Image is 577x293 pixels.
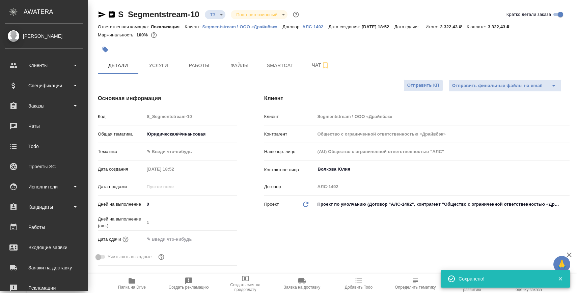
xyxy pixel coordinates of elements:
[98,10,106,19] button: Скопировать ссылку для ЯМессенджера
[556,257,568,271] span: 🙏
[144,182,203,192] input: Пустое поле
[108,10,116,19] button: Скопировать ссылку
[5,202,83,212] div: Кандидаты
[149,31,158,39] button: 0.00 RUB;
[98,94,237,102] h4: Основная информация
[5,162,83,172] div: Проекты SC
[102,61,134,70] span: Детали
[202,24,283,29] a: Segmentstream \ ООО «Драйвбэк»
[24,5,88,19] div: AWATERA
[394,24,420,29] p: Дата сдачи:
[566,169,567,170] button: Open
[144,112,237,121] input: Пустое поле
[5,222,83,232] div: Работы
[5,263,83,273] div: Заявки на доставку
[5,101,83,111] div: Заказы
[467,24,488,29] p: К оплате:
[2,158,86,175] a: Проекты SC
[98,131,144,138] p: Общая тематика
[315,199,570,210] div: Проект по умолчанию (Договор "АЛС-1492", контрагент "Общество с ограниченной ответственностью «Др...
[264,183,315,190] p: Договор
[304,61,337,69] span: Чат
[345,285,373,290] span: Добавить Todo
[2,259,86,276] a: Заявки на доставку
[264,148,315,155] p: Наше юр. лицо
[264,61,296,70] span: Smartcat
[315,147,570,156] input: Пустое поле
[5,283,83,293] div: Рекламации
[208,12,218,18] button: ТЗ
[234,12,279,18] button: Постпретензионный
[98,113,144,120] p: Код
[264,201,279,208] p: Проект
[362,24,394,29] p: [DATE] 18:52
[2,138,86,155] a: Todo
[157,253,166,261] button: Выбери, если сб и вс нужно считать рабочими днями для выполнения заказа.
[121,235,130,244] button: Если добавить услуги и заполнить их объемом, то дата рассчитается автоматически
[144,164,203,174] input: Пустое поле
[144,199,237,209] input: ✎ Введи что-нибудь
[459,275,548,282] div: Сохранено!
[98,148,144,155] p: Тематика
[264,94,570,102] h4: Клиент
[185,24,202,29] p: Клиент:
[407,82,439,89] span: Отправить КП
[144,146,237,157] div: ✎ Введи что-нибудь
[144,128,237,140] div: Юридическая/Финансовая
[160,274,217,293] button: Создать рекламацию
[5,242,83,253] div: Входящие заявки
[205,10,226,19] div: ТЗ
[98,166,144,173] p: Дата создания
[315,112,570,121] input: Пустое поле
[98,216,144,229] p: Дней на выполнение (авт.)
[330,274,387,293] button: Добавить Todo
[2,219,86,236] a: Работы
[98,32,136,37] p: Маржинальность:
[5,60,83,70] div: Клиенты
[98,236,121,243] p: Дата сдачи
[108,254,152,260] span: Учитывать выходные
[5,81,83,91] div: Спецификации
[282,24,302,29] p: Договор:
[217,274,274,293] button: Создать счет на предоплату
[98,24,151,29] p: Ответственная команда:
[5,121,83,131] div: Чаты
[553,276,567,282] button: Закрыть
[183,61,215,70] span: Работы
[118,285,146,290] span: Папка на Drive
[147,148,229,155] div: ✎ Введи что-нибудь
[98,201,144,208] p: Дней на выполнение
[104,274,160,293] button: Папка на Drive
[5,32,83,40] div: [PERSON_NAME]
[2,239,86,256] a: Входящие заявки
[169,285,209,290] span: Создать рекламацию
[274,274,330,293] button: Заявка на доставку
[448,80,546,92] button: Отправить финальные файлы на email
[404,80,443,91] button: Отправить КП
[284,285,320,290] span: Заявка на доставку
[328,24,361,29] p: Дата создания:
[264,113,315,120] p: Клиент
[98,42,113,57] button: Добавить тэг
[315,129,570,139] input: Пустое поле
[118,10,199,19] a: S_Segmentstream-10
[151,24,185,29] p: Локализация
[488,24,515,29] p: 3 322,43 ₽
[5,182,83,192] div: Исполнители
[553,256,570,273] button: 🙏
[5,141,83,151] div: Todo
[315,182,570,192] input: Пустое поле
[231,10,287,19] div: ТЗ
[302,24,328,29] p: АЛС-1492
[144,217,237,227] input: Пустое поле
[395,285,436,290] span: Определить тематику
[98,183,144,190] p: Дата продажи
[264,167,315,173] p: Контактное лицо
[221,283,270,292] span: Создать счет на предоплату
[387,274,444,293] button: Определить тематику
[144,234,203,244] input: ✎ Введи что-нибудь
[2,118,86,135] a: Чаты
[452,82,543,90] span: Отправить финальные файлы на email
[142,61,175,70] span: Услуги
[506,11,551,18] span: Кратко детали заказа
